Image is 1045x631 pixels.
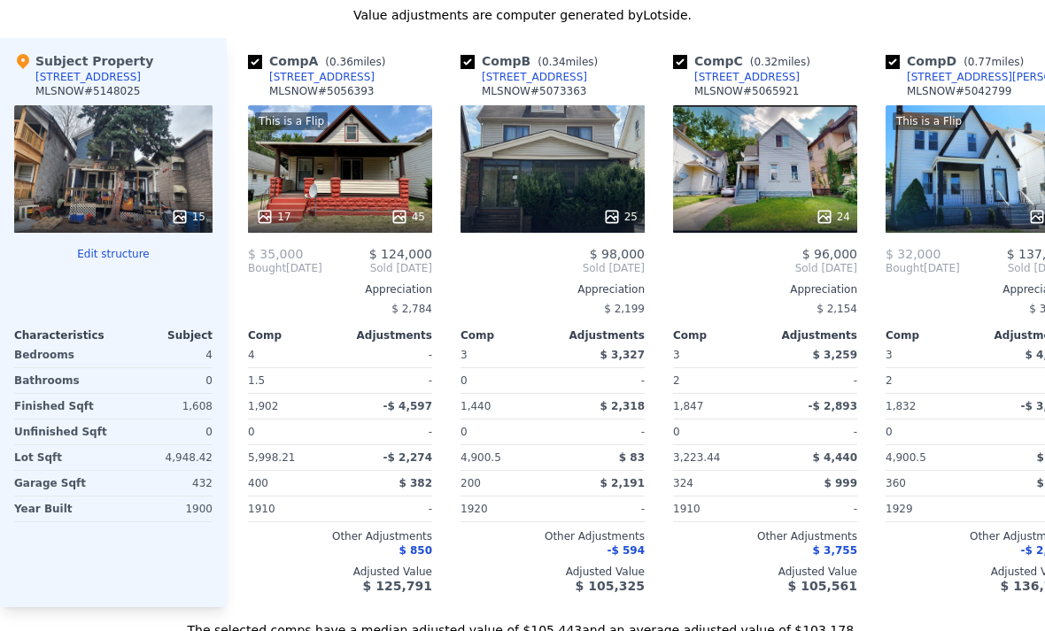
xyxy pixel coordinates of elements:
[248,529,432,543] div: Other Adjustments
[14,394,110,419] div: Finished Sqft
[318,56,392,68] span: ( miles)
[171,208,205,226] div: 15
[694,84,799,98] div: MLSNOW # 5065921
[461,565,645,579] div: Adjusted Value
[344,342,432,367] div: -
[673,400,703,412] span: 1,847
[553,328,645,342] div: Adjustments
[14,368,110,393] div: Bathrooms
[604,303,645,315] span: $ 2,199
[673,349,680,361] span: 3
[461,349,468,361] span: 3
[886,52,1031,70] div: Comp D
[461,282,645,296] div: Appreciation
[117,394,213,419] div: 1,608
[886,328,978,342] div: Comp
[673,426,680,438] span: 0
[769,419,857,444] div: -
[248,328,340,342] div: Comp
[607,544,645,557] span: -$ 594
[765,328,857,342] div: Adjustments
[117,496,213,521] div: 1900
[117,368,213,393] div: 0
[482,70,587,84] div: [STREET_ADDRESS]
[248,261,286,275] span: Bought
[248,368,337,393] div: 1.5
[248,282,432,296] div: Appreciation
[886,426,893,438] span: 0
[886,451,926,464] span: 4,900.5
[673,282,857,296] div: Appreciation
[14,445,110,470] div: Lot Sqft
[556,496,645,521] div: -
[399,477,432,489] span: $ 382
[813,451,857,464] span: $ 4,440
[590,247,645,261] span: $ 98,000
[461,368,549,393] div: 0
[673,565,857,579] div: Adjusted Value
[886,368,974,393] div: 2
[363,579,432,593] span: $ 125,791
[117,419,213,444] div: 0
[248,565,432,579] div: Adjusted Value
[530,56,605,68] span: ( miles)
[542,56,566,68] span: 0.34
[344,368,432,393] div: -
[391,303,432,315] span: $ 2,784
[694,70,800,84] div: [STREET_ADDRESS]
[619,451,645,464] span: $ 83
[14,419,110,444] div: Unfinished Sqft
[886,261,924,275] span: Bought
[769,496,857,521] div: -
[556,368,645,393] div: -
[968,56,992,68] span: 0.77
[461,529,645,543] div: Other Adjustments
[788,579,857,593] span: $ 105,561
[14,496,110,521] div: Year Built
[886,349,893,361] span: 3
[461,70,587,84] a: [STREET_ADDRESS]
[673,70,800,84] a: [STREET_ADDRESS]
[248,426,255,438] span: 0
[886,247,940,261] span: $ 32,000
[117,445,213,470] div: 4,948.42
[600,349,645,361] span: $ 3,327
[14,328,113,342] div: Characteristics
[322,261,432,275] span: Sold [DATE]
[556,419,645,444] div: -
[893,112,965,130] div: This is a Flip
[248,400,278,412] span: 1,902
[576,579,645,593] span: $ 105,325
[600,400,645,412] span: $ 2,318
[886,400,916,412] span: 1,832
[482,84,586,98] div: MLSNOW # 5073363
[461,261,645,275] span: Sold [DATE]
[813,544,857,557] span: $ 3,755
[344,419,432,444] div: -
[399,544,432,557] span: $ 850
[35,84,140,98] div: MLSNOW # 5148025
[461,451,501,464] span: 4,900.5
[14,342,110,367] div: Bedrooms
[369,247,432,261] span: $ 124,000
[600,477,645,489] span: $ 2,191
[754,56,778,68] span: 0.32
[461,426,468,438] span: 0
[743,56,817,68] span: ( miles)
[813,349,857,361] span: $ 3,259
[673,496,762,521] div: 1910
[461,400,491,412] span: 1,440
[886,261,960,275] div: [DATE]
[113,328,213,342] div: Subject
[117,342,213,367] div: 4
[248,477,268,489] span: 400
[383,451,432,464] span: -$ 2,274
[14,247,213,261] button: Edit structure
[14,471,110,496] div: Garage Sqft
[269,84,374,98] div: MLSNOW # 5056393
[886,477,906,489] span: 360
[809,400,857,412] span: -$ 2,893
[255,112,328,130] div: This is a Flip
[35,70,141,84] div: [STREET_ADDRESS]
[824,477,857,489] span: $ 999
